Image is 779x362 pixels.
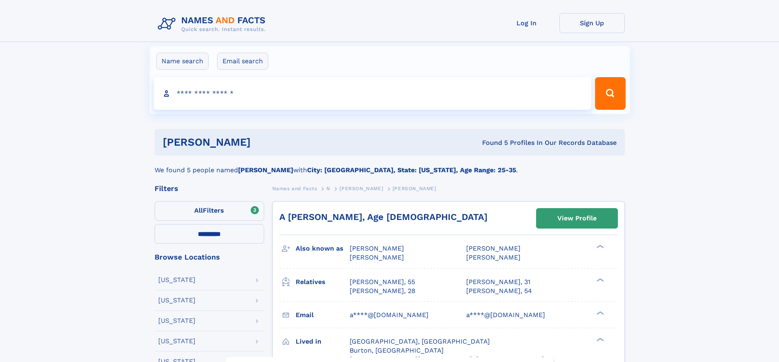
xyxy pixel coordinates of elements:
[366,138,617,147] div: Found 5 Profiles In Our Records Database
[307,166,516,174] b: City: [GEOGRAPHIC_DATA], State: [US_STATE], Age Range: 25-35
[350,278,415,286] a: [PERSON_NAME], 55
[163,137,366,147] h1: [PERSON_NAME]
[158,338,195,344] div: [US_STATE]
[339,186,383,191] span: [PERSON_NAME]
[326,186,330,191] span: N
[238,166,293,174] b: [PERSON_NAME]
[595,337,604,342] div: ❯
[158,277,195,283] div: [US_STATE]
[194,207,203,214] span: All
[339,183,383,193] a: [PERSON_NAME]
[158,297,195,304] div: [US_STATE]
[557,209,597,228] div: View Profile
[296,275,350,289] h3: Relatives
[279,212,487,222] a: A [PERSON_NAME], Age [DEMOGRAPHIC_DATA]
[350,346,444,354] span: Burton, [GEOGRAPHIC_DATA]
[155,201,264,221] label: Filters
[595,244,604,249] div: ❯
[350,286,415,295] a: [PERSON_NAME], 28
[296,242,350,255] h3: Also known as
[217,53,268,70] label: Email search
[595,77,625,110] button: Search Button
[466,286,532,295] a: [PERSON_NAME], 54
[466,278,530,286] a: [PERSON_NAME], 31
[155,155,625,175] div: We found 5 people named with .
[326,183,330,193] a: N
[466,244,521,252] span: [PERSON_NAME]
[466,253,521,261] span: [PERSON_NAME]
[296,308,350,322] h3: Email
[296,335,350,349] h3: Lived in
[156,53,209,70] label: Name search
[595,277,604,282] div: ❯
[595,310,604,315] div: ❯
[155,185,264,192] div: Filters
[155,13,272,35] img: Logo Names and Facts
[393,186,436,191] span: [PERSON_NAME]
[350,244,404,252] span: [PERSON_NAME]
[272,183,317,193] a: Names and Facts
[350,253,404,261] span: [PERSON_NAME]
[155,253,264,261] div: Browse Locations
[154,77,592,110] input: search input
[494,13,559,33] a: Log In
[559,13,625,33] a: Sign Up
[158,318,195,324] div: [US_STATE]
[537,209,617,228] a: View Profile
[350,338,490,345] span: [GEOGRAPHIC_DATA], [GEOGRAPHIC_DATA]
